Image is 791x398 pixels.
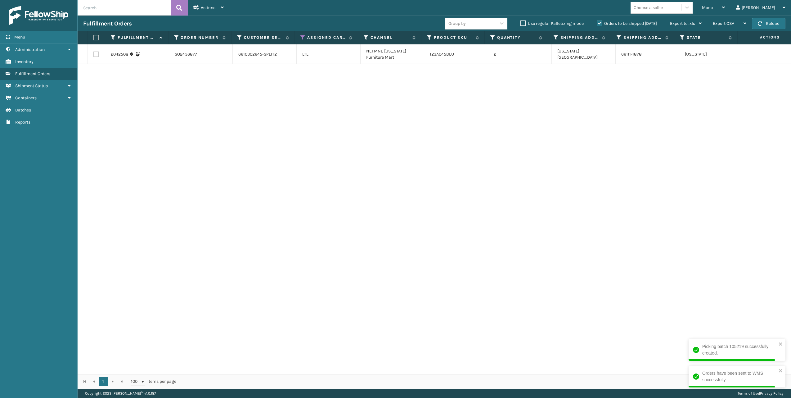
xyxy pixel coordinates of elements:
div: 1 - 1 of 1 items [185,378,784,385]
label: Quantity [497,35,536,40]
td: [US_STATE][GEOGRAPHIC_DATA] [552,44,616,64]
span: Batches [15,107,31,113]
td: 2 [488,44,552,64]
button: close [779,368,783,374]
div: Orders have been sent to WMS successfully. [702,370,777,383]
label: Fulfillment Order Id [118,35,156,40]
td: 66111-1878 [616,44,680,64]
span: Mode [702,5,713,10]
label: Product SKU [434,35,473,40]
div: Choose a seller [634,4,663,11]
div: Group by [448,20,466,27]
td: [US_STATE] [679,44,743,64]
td: LTL [297,44,361,64]
label: Use regular Palletizing mode [520,21,584,26]
label: State [687,35,726,40]
label: Orders to be shipped [DATE] [597,21,657,26]
label: Shipping Address City [560,35,599,40]
span: 100 [131,378,140,385]
button: Reload [752,18,785,29]
a: 123A045BLU [430,52,454,57]
div: Picking batch 105219 successfully created. [702,343,777,356]
label: Order Number [181,35,219,40]
span: items per page [131,377,176,386]
td: 6610302645-SPLIT2 [233,44,297,64]
span: Export CSV [713,21,734,26]
span: Inventory [15,59,34,64]
img: logo [9,6,68,25]
td: NEFMNE [US_STATE] Furniture Mart [361,44,425,64]
label: Assigned Carrier Service [307,35,346,40]
td: SO2436877 [169,44,233,64]
p: Copyright 2023 [PERSON_NAME]™ v 1.0.187 [85,389,156,398]
span: Fulfillment Orders [15,71,50,76]
label: Channel [371,35,409,40]
a: 2042508 [111,51,128,57]
button: close [779,341,783,347]
label: Shipping Address City Zip Code [623,35,662,40]
span: Reports [15,120,30,125]
span: Shipment Status [15,83,48,88]
label: Customer Service Order Number [244,35,283,40]
span: Export to .xls [670,21,695,26]
span: Actions [739,32,784,43]
span: Menu [14,34,25,40]
span: Containers [15,95,37,101]
h3: Fulfillment Orders [83,20,132,27]
span: Administration [15,47,45,52]
a: 1 [99,377,108,386]
span: Actions [201,5,215,10]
